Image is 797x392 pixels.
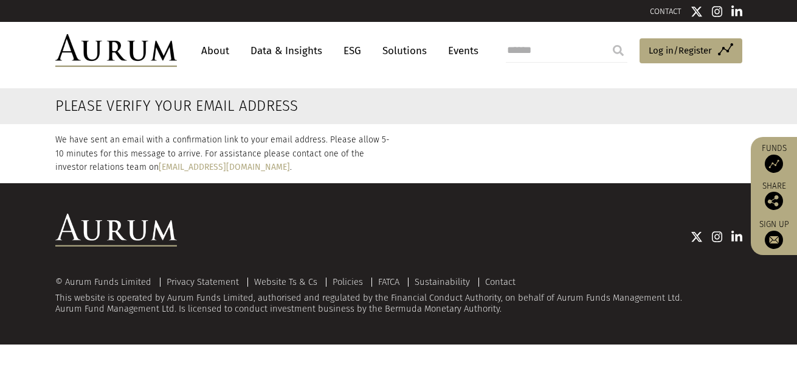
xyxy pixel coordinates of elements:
[765,192,783,210] img: Share this post
[55,277,742,314] div: This website is operated by Aurum Funds Limited, authorised and regulated by the Financial Conduc...
[159,162,290,172] a: [EMAIL_ADDRESS][DOMAIN_NAME]
[55,214,177,247] img: Aurum Logo
[765,155,783,173] img: Access Funds
[757,143,791,173] a: Funds
[55,34,177,67] img: Aurum
[442,40,478,62] a: Events
[691,231,703,243] img: Twitter icon
[757,182,791,210] div: Share
[765,231,783,249] img: Sign up to our newsletter
[649,43,712,58] span: Log in/Register
[712,231,723,243] img: Instagram icon
[167,276,239,287] a: Privacy Statement
[195,40,235,62] a: About
[55,97,625,115] h2: Please verify your email address
[55,278,157,287] div: © Aurum Funds Limited
[333,276,363,287] a: Policies
[731,5,742,18] img: Linkedin icon
[378,276,399,287] a: FATCA
[731,231,742,243] img: Linkedin icon
[55,133,390,174] p: We have sent an email with a confirmation link to your email address. Please allow 5-10 minutes f...
[712,5,723,18] img: Instagram icon
[376,40,433,62] a: Solutions
[254,276,317,287] a: Website Ts & Cs
[757,219,791,249] a: Sign up
[244,40,328,62] a: Data & Insights
[691,5,703,18] img: Twitter icon
[640,38,742,64] a: Log in/Register
[485,276,516,287] a: Contact
[606,38,630,63] input: Submit
[650,7,681,16] a: CONTACT
[415,276,470,287] a: Sustainability
[337,40,367,62] a: ESG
